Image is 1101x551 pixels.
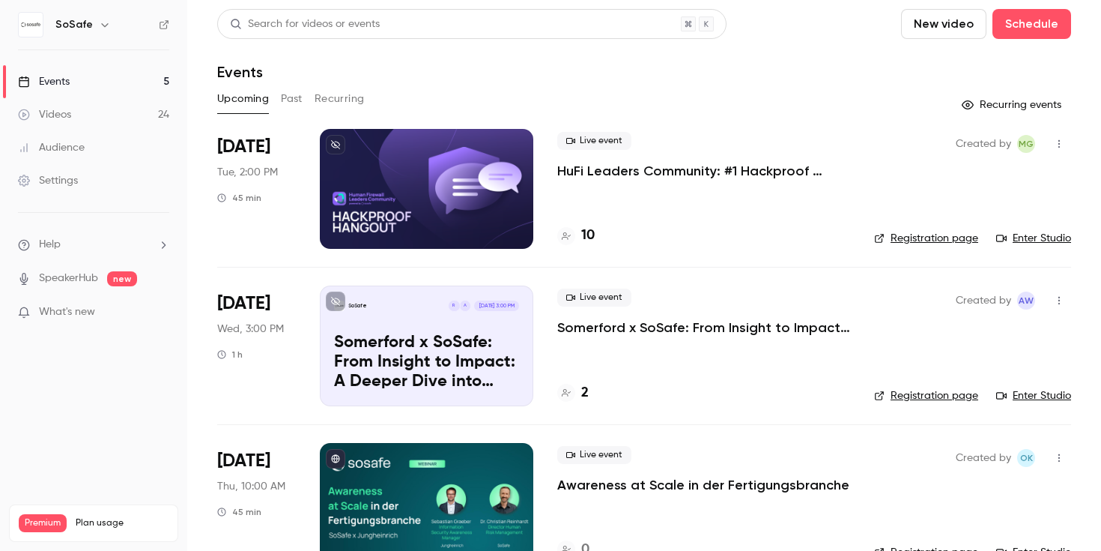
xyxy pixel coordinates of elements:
[281,87,303,111] button: Past
[18,74,70,89] div: Events
[217,506,261,518] div: 45 min
[956,135,1011,153] span: Created by
[107,271,137,286] span: new
[1017,292,1035,310] span: Alexandra Wasilewski
[230,16,380,32] div: Search for videos or events
[217,479,285,494] span: Thu, 10:00 AM
[217,87,269,111] button: Upcoming
[557,162,850,180] a: HuFi Leaders Community: #1 Hackproof Hangout
[992,9,1071,39] button: Schedule
[1017,449,1035,467] span: Olga Krukova
[459,300,471,312] div: A
[217,322,284,337] span: Wed, 3:00 PM
[1017,135,1035,153] span: Melissa Giwa
[996,231,1071,246] a: Enter Studio
[217,129,296,249] div: Aug 19 Tue, 2:00 PM (Europe/Paris)
[18,237,169,253] li: help-dropdown-opener
[1019,135,1034,153] span: MG
[18,173,78,188] div: Settings
[315,87,365,111] button: Recurring
[320,286,533,406] a: Somerford x SoSafe: From Insight to Impact: A Deeper Dive into Behavioral Science in Cybersecurit...
[1020,449,1033,467] span: OK
[55,17,93,32] h6: SoSafe
[39,237,61,253] span: Help
[955,93,1071,117] button: Recurring events
[39,271,98,286] a: SpeakerHub
[348,302,367,310] p: SoSafe
[448,300,460,312] div: R
[956,292,1011,310] span: Created by
[19,514,67,532] span: Premium
[874,231,978,246] a: Registration page
[557,446,631,464] span: Live event
[474,301,518,311] span: [DATE] 3:00 PM
[557,383,589,403] a: 2
[557,476,849,494] a: Awareness at Scale in der Fertigungsbranche
[18,140,85,155] div: Audience
[19,13,43,37] img: SoSafe
[217,135,270,159] span: [DATE]
[217,63,263,81] h1: Events
[217,349,243,361] div: 1 h
[18,107,71,122] div: Videos
[956,449,1011,467] span: Created by
[581,226,595,246] h4: 10
[217,292,270,316] span: [DATE]
[901,9,986,39] button: New video
[334,334,519,391] p: Somerford x SoSafe: From Insight to Impact: A Deeper Dive into Behavioral Science in Cybersecurity
[1019,292,1034,310] span: AW
[557,319,850,337] a: Somerford x SoSafe: From Insight to Impact: A Deeper Dive into Behavioral Science in Cybersecurity
[39,304,95,320] span: What's new
[151,306,169,319] iframe: Noticeable Trigger
[557,226,595,246] a: 10
[581,383,589,403] h4: 2
[217,449,270,473] span: [DATE]
[557,132,631,150] span: Live event
[217,192,261,204] div: 45 min
[76,517,169,529] span: Plan usage
[874,388,978,403] a: Registration page
[217,286,296,406] div: Sep 3 Wed, 3:00 PM (Europe/Berlin)
[557,289,631,307] span: Live event
[996,388,1071,403] a: Enter Studio
[217,165,278,180] span: Tue, 2:00 PM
